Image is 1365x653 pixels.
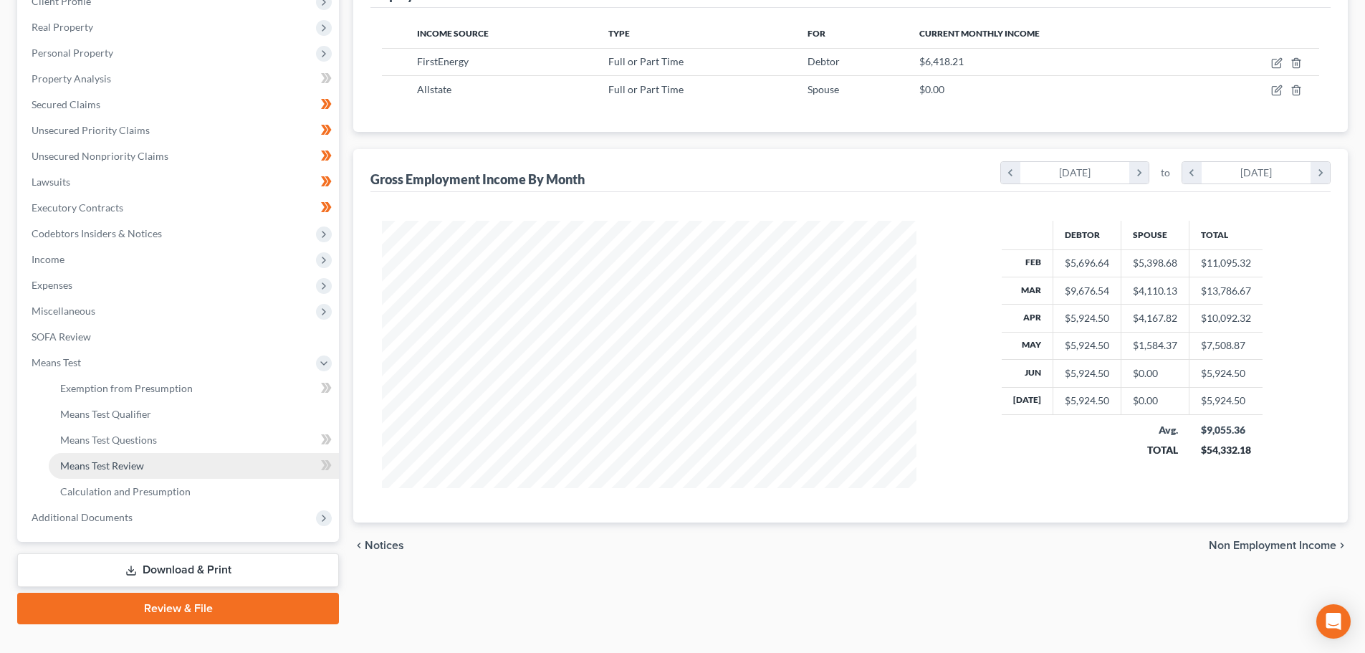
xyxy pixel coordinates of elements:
span: Full or Part Time [608,55,684,67]
span: Means Test [32,356,81,368]
i: chevron_right [1129,162,1149,183]
th: Jun [1002,360,1053,387]
i: chevron_left [1001,162,1020,183]
span: Non Employment Income [1209,540,1336,551]
a: Unsecured Priority Claims [20,118,339,143]
a: Property Analysis [20,66,339,92]
a: Means Test Questions [49,427,339,453]
div: $5,696.64 [1065,256,1109,270]
span: FirstEnergy [417,55,469,67]
div: Avg. [1133,423,1178,437]
div: $54,332.18 [1201,443,1252,457]
span: Notices [365,540,404,551]
span: SOFA Review [32,330,91,343]
span: Type [608,28,630,39]
div: $9,676.54 [1065,284,1109,298]
span: Personal Property [32,47,113,59]
div: $9,055.36 [1201,423,1252,437]
span: Secured Claims [32,98,100,110]
span: Calculation and Presumption [60,485,191,497]
span: Miscellaneous [32,305,95,317]
div: $5,398.68 [1133,256,1177,270]
div: $0.00 [1133,394,1177,408]
button: chevron_left Notices [353,540,404,551]
a: SOFA Review [20,324,339,350]
i: chevron_right [1336,540,1348,551]
span: Means Test Review [60,459,144,472]
div: Gross Employment Income By Month [370,171,585,188]
div: $5,924.50 [1065,366,1109,381]
th: Mar [1002,277,1053,304]
div: [DATE] [1020,162,1130,183]
td: $13,786.67 [1189,277,1263,304]
th: Spouse [1121,221,1189,249]
td: $5,924.50 [1189,360,1263,387]
a: Unsecured Nonpriority Claims [20,143,339,169]
span: Allstate [417,83,451,95]
a: Means Test Qualifier [49,401,339,427]
div: $0.00 [1133,366,1177,381]
div: $4,167.82 [1133,311,1177,325]
div: [DATE] [1202,162,1311,183]
a: Lawsuits [20,169,339,195]
span: $6,418.21 [919,55,964,67]
a: Executory Contracts [20,195,339,221]
div: $1,584.37 [1133,338,1177,353]
span: Unsecured Nonpriority Claims [32,150,168,162]
a: Exemption from Presumption [49,376,339,401]
span: Income [32,253,64,265]
th: May [1002,332,1053,359]
a: Means Test Review [49,453,339,479]
td: $7,508.87 [1189,332,1263,359]
div: TOTAL [1133,443,1178,457]
span: Expenses [32,279,72,291]
button: Non Employment Income chevron_right [1209,540,1348,551]
span: Spouse [808,83,839,95]
span: Income Source [417,28,489,39]
span: Exemption from Presumption [60,382,193,394]
span: Codebtors Insiders & Notices [32,227,162,239]
th: Apr [1002,305,1053,332]
span: Additional Documents [32,511,133,523]
th: Feb [1002,249,1053,277]
th: [DATE] [1002,387,1053,414]
div: $5,924.50 [1065,338,1109,353]
td: $5,924.50 [1189,387,1263,414]
div: Open Intercom Messenger [1316,604,1351,639]
span: Debtor [808,55,840,67]
a: Calculation and Presumption [49,479,339,505]
span: Lawsuits [32,176,70,188]
th: Total [1189,221,1263,249]
span: Means Test Qualifier [60,408,151,420]
a: Review & File [17,593,339,624]
span: For [808,28,825,39]
span: Unsecured Priority Claims [32,124,150,136]
span: Full or Part Time [608,83,684,95]
i: chevron_left [353,540,365,551]
span: Real Property [32,21,93,33]
td: $11,095.32 [1189,249,1263,277]
div: $5,924.50 [1065,394,1109,408]
i: chevron_right [1311,162,1330,183]
a: Secured Claims [20,92,339,118]
span: to [1161,166,1170,180]
span: $0.00 [919,83,944,95]
span: Means Test Questions [60,434,157,446]
span: Current Monthly Income [919,28,1040,39]
a: Download & Print [17,553,339,587]
th: Debtor [1053,221,1121,249]
td: $10,092.32 [1189,305,1263,332]
span: Property Analysis [32,72,111,85]
span: Executory Contracts [32,201,123,214]
div: $5,924.50 [1065,311,1109,325]
div: $4,110.13 [1133,284,1177,298]
i: chevron_left [1182,162,1202,183]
